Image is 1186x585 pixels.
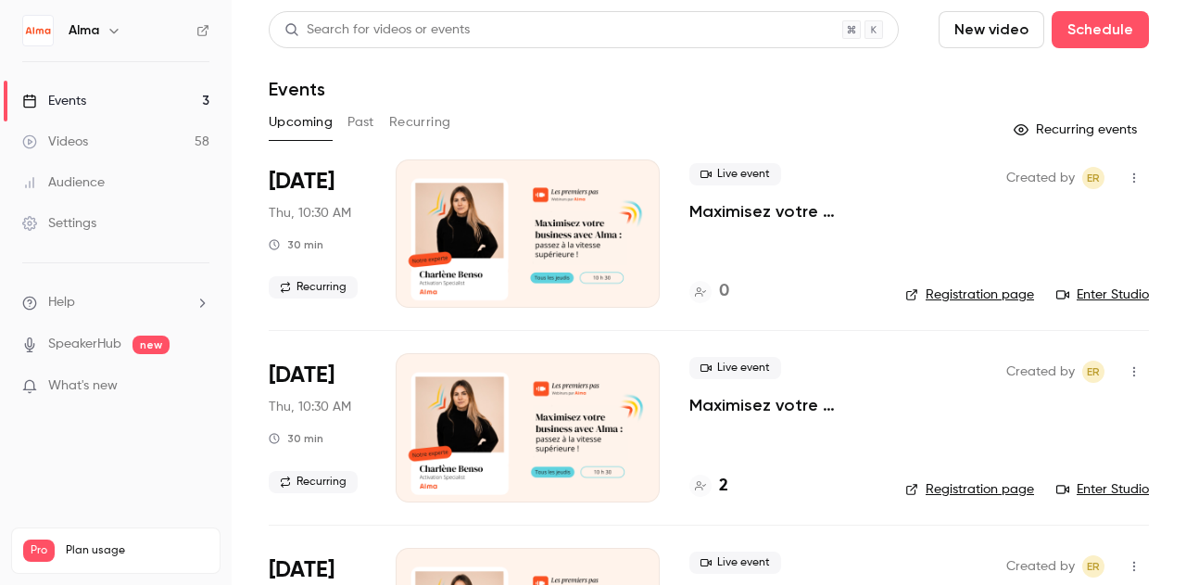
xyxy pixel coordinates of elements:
span: What's new [48,376,118,396]
a: 2 [689,474,728,499]
span: Eric ROMER [1082,361,1104,383]
span: Created by [1006,167,1075,189]
span: new [132,336,170,354]
span: Created by [1006,361,1075,383]
span: ER [1087,555,1100,578]
h4: 0 [719,279,729,304]
span: Live event [689,163,781,185]
div: Settings [22,214,96,233]
div: 30 min [269,431,323,446]
img: Alma [23,16,53,45]
h4: 2 [719,474,728,499]
button: Upcoming [269,108,333,137]
button: Recurring events [1005,115,1149,145]
button: Past [347,108,374,137]
a: Maximisez votre business avec [PERSON_NAME] : passez à la vitesse supérieure ! [689,394,876,416]
h1: Events [269,78,325,100]
a: Registration page [905,480,1034,499]
button: New video [939,11,1044,48]
span: Live event [689,357,781,379]
div: Search for videos or events [284,20,470,40]
a: Enter Studio [1056,480,1149,499]
h6: Alma [69,21,99,40]
div: Events [22,92,86,110]
span: Recurring [269,471,358,493]
span: Eric ROMER [1082,555,1104,578]
li: help-dropdown-opener [22,293,209,312]
div: Audience [22,173,105,192]
div: Videos [22,133,88,151]
span: ER [1087,167,1100,189]
a: Enter Studio [1056,286,1149,304]
span: ER [1087,361,1100,383]
span: Live event [689,552,781,574]
span: [DATE] [269,555,334,585]
span: Help [48,293,75,312]
a: SpeakerHub [48,335,121,354]
span: Recurring [269,276,358,299]
a: 0 [689,279,729,304]
span: Plan usage [66,543,208,558]
button: Schedule [1052,11,1149,48]
span: [DATE] [269,361,334,390]
a: Maximisez votre business avec [PERSON_NAME] : passez à la vitesse supérieure ! [689,200,876,223]
button: Recurring [389,108,451,137]
div: Oct 23 Thu, 10:30 AM (Europe/Paris) [269,353,366,502]
span: Thu, 10:30 AM [269,204,351,223]
div: Oct 16 Thu, 10:30 AM (Europe/Paris) [269,159,366,308]
span: Pro [23,540,55,562]
span: Created by [1006,555,1075,578]
span: [DATE] [269,167,334,197]
span: Eric ROMER [1082,167,1104,189]
a: Registration page [905,286,1034,304]
iframe: Noticeable Trigger [187,378,209,395]
span: Thu, 10:30 AM [269,398,351,416]
div: 30 min [269,237,323,252]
